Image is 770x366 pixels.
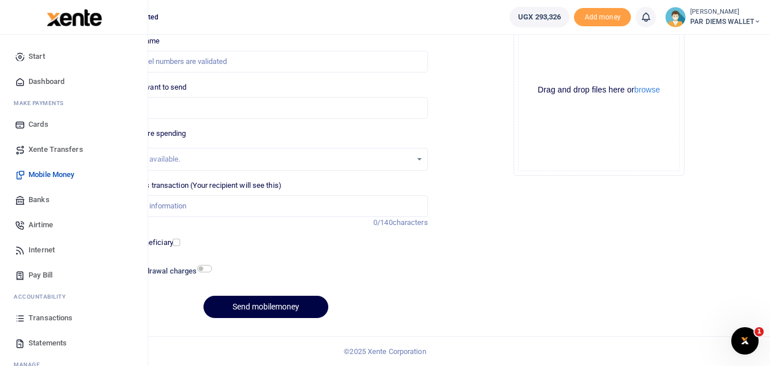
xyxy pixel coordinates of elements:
small: [PERSON_NAME] [690,7,761,17]
img: logo-large [47,9,102,26]
span: Transactions [28,312,72,324]
span: ake Payments [19,99,64,107]
span: Cards [28,119,48,130]
span: Pay Bill [28,270,52,281]
span: 0/140 [373,218,393,227]
a: Start [9,44,138,69]
div: File Uploader [514,5,685,176]
li: Wallet ballance [505,7,574,27]
span: characters [393,218,428,227]
span: Statements [28,337,67,349]
input: UGX [104,97,427,119]
li: Toup your wallet [574,8,631,27]
img: profile-user [665,7,686,27]
div: No options available. [112,154,411,165]
span: Start [28,51,45,62]
span: Internet [28,244,55,256]
span: UGX 293,326 [518,11,561,23]
a: Banks [9,187,138,212]
a: Transactions [9,305,138,331]
a: logo-small logo-large logo-large [46,13,102,21]
a: profile-user [PERSON_NAME] PAR DIEMS WALLET [665,7,761,27]
a: UGX 293,326 [510,7,569,27]
span: Xente Transfers [28,144,83,155]
input: MTN & Airtel numbers are validated [104,51,427,73]
span: Add money [574,8,631,27]
iframe: Intercom live chat [731,327,759,355]
a: Statements [9,331,138,356]
span: countability [22,292,66,301]
span: Mobile Money [28,169,74,180]
a: Internet [9,238,138,263]
span: Banks [28,194,50,206]
a: Mobile Money [9,162,138,187]
span: Airtime [28,219,53,231]
div: Drag and drop files here or [519,85,679,95]
a: Cards [9,112,138,137]
a: Dashboard [9,69,138,94]
h6: Include withdrawal charges [105,267,207,276]
a: Pay Bill [9,263,138,288]
label: Memo for this transaction (Your recipient will see this) [104,180,282,191]
span: 1 [755,327,764,336]
li: Ac [9,288,138,305]
a: Airtime [9,212,138,238]
span: Dashboard [28,76,64,87]
button: browse [634,86,660,94]
input: Enter extra information [104,195,427,217]
a: Xente Transfers [9,137,138,162]
span: PAR DIEMS WALLET [690,17,761,27]
li: M [9,94,138,112]
a: Add money [574,12,631,21]
button: Send mobilemoney [203,296,328,318]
